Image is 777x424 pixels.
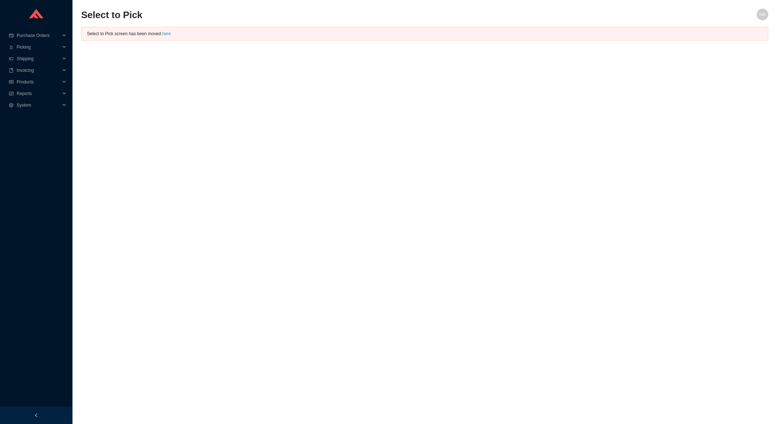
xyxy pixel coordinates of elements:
[17,88,60,99] span: Reports
[9,103,14,107] span: setting
[17,76,60,88] span: Products
[17,65,60,76] span: Invoicing
[759,9,766,20] span: MA
[9,91,14,96] span: fund
[34,413,38,417] span: left
[17,99,60,111] span: System
[17,41,60,53] span: Picking
[81,9,597,21] h2: Select to Pick
[9,68,14,73] span: book
[87,30,763,37] div: Select to Pick screen has been moved
[162,31,171,36] a: here
[17,53,60,65] span: Shipping
[17,30,60,41] span: Purchase Orders
[9,80,14,84] span: read
[9,33,14,38] span: credit-card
